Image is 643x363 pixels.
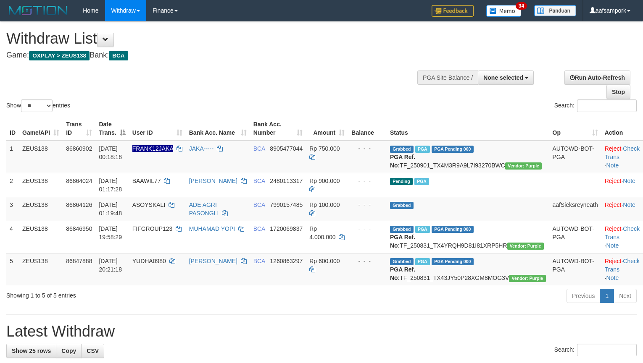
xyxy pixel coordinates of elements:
[6,323,637,340] h1: Latest Withdraw
[351,201,383,209] div: - - -
[606,274,619,281] a: Note
[132,145,173,152] span: Nama rekening ada tanda titik/strip, harap diedit
[253,145,265,152] span: BCA
[189,258,237,264] a: [PERSON_NAME]
[483,74,523,81] span: None selected
[509,275,545,282] span: Vendor URL: https://trx4.1velocity.biz
[415,258,430,265] span: Marked by aafnoeunsreypich
[19,221,63,253] td: ZEUS138
[6,221,19,253] td: 4
[600,289,614,303] a: 1
[415,146,430,153] span: Marked by aafpengsreynich
[19,253,63,285] td: ZEUS138
[432,258,474,265] span: PGA Pending
[66,201,92,208] span: 86864126
[6,99,70,112] label: Show entries
[577,344,637,356] input: Search:
[99,145,122,160] span: [DATE] 00:18:18
[577,99,637,112] input: Search:
[415,226,430,233] span: Marked by aafnoeunsreypich
[507,243,544,250] span: Vendor URL: https://trx4.1velocity.biz
[606,162,619,169] a: Note
[6,117,19,141] th: ID
[387,221,549,253] td: TF_250831_TX4YRQH9D81I81XRP5HR
[189,201,219,217] a: ADE AGRI PASONGLI
[549,221,601,253] td: AUTOWD-BOT-PGA
[478,71,534,85] button: None selected
[605,225,622,232] a: Reject
[432,226,474,233] span: PGA Pending
[6,344,56,358] a: Show 25 rows
[109,51,128,60] span: BCA
[189,145,213,152] a: JAKA-----
[6,4,70,17] img: MOTION_logo.png
[6,141,19,173] td: 1
[6,30,420,47] h1: Withdraw List
[601,253,643,285] td: · ·
[270,258,303,264] span: Copy 1260863297 to clipboard
[605,178,622,184] a: Reject
[414,178,429,185] span: Marked by aafpengsreynich
[6,173,19,197] td: 2
[351,225,383,233] div: - - -
[270,225,303,232] span: Copy 1720069837 to clipboard
[505,162,542,170] span: Vendor URL: https://trx4.1velocity.biz
[6,197,19,221] td: 3
[549,253,601,285] td: AUTOWD-BOT-PGA
[6,51,420,60] h4: Game: Bank:
[605,145,640,160] a: Check Trans
[309,145,340,152] span: Rp 750.000
[549,141,601,173] td: AUTOWD-BOT-PGA
[351,144,383,153] div: - - -
[390,226,414,233] span: Grabbed
[390,146,414,153] span: Grabbed
[19,117,63,141] th: Game/API: activate to sort column ascending
[605,225,640,240] a: Check Trans
[554,344,637,356] label: Search:
[132,201,166,208] span: ASOYSKALI
[253,178,265,184] span: BCA
[554,99,637,112] label: Search:
[99,225,122,240] span: [DATE] 19:58:29
[129,117,186,141] th: User ID: activate to sort column ascending
[351,257,383,265] div: - - -
[29,51,90,60] span: OXPLAY > ZEUS138
[186,117,250,141] th: Bank Acc. Name: activate to sort column ascending
[6,253,19,285] td: 5
[606,242,619,249] a: Note
[189,225,235,232] a: MUHAMAD YOPI
[63,117,95,141] th: Trans ID: activate to sort column ascending
[601,173,643,197] td: ·
[66,145,92,152] span: 86860902
[12,347,51,354] span: Show 25 rows
[270,178,303,184] span: Copy 2480113317 to clipboard
[309,258,340,264] span: Rp 600.000
[189,178,237,184] a: [PERSON_NAME]
[564,71,630,85] a: Run Auto-Refresh
[66,258,92,264] span: 86847888
[549,117,601,141] th: Op: activate to sort column ascending
[390,234,415,249] b: PGA Ref. No:
[390,258,414,265] span: Grabbed
[66,178,92,184] span: 86864024
[99,201,122,217] span: [DATE] 01:19:48
[623,178,635,184] a: Note
[253,225,265,232] span: BCA
[6,288,262,300] div: Showing 1 to 5 of 5 entries
[387,141,549,173] td: TF_250901_TX4M3R9A9L7I93270BWC
[309,178,340,184] span: Rp 900.000
[95,117,129,141] th: Date Trans.: activate to sort column descending
[534,5,576,16] img: panduan.png
[516,2,527,10] span: 34
[623,201,635,208] a: Note
[605,258,622,264] a: Reject
[432,5,474,17] img: Feedback.jpg
[486,5,522,17] img: Button%20Memo.svg
[132,178,161,184] span: BAAWIL77
[601,117,643,141] th: Action
[270,201,303,208] span: Copy 7990157485 to clipboard
[132,225,173,232] span: FIFGROUP123
[390,178,413,185] span: Pending
[66,225,92,232] span: 86846950
[81,344,104,358] a: CSV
